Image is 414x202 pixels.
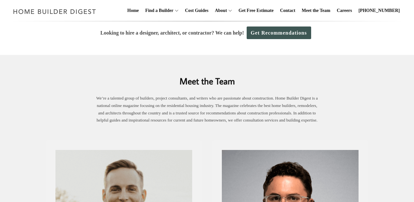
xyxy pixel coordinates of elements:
a: About [212,0,227,21]
a: Find a Builder [143,0,173,21]
a: [PHONE_NUMBER] [356,0,402,21]
a: Contact [277,0,298,21]
a: Meet the Team [299,0,333,21]
a: Home [125,0,142,21]
a: Get Recommendations [247,27,311,39]
p: We’re a talented group of builders, project consultants, and writers who are passionate about con... [94,95,320,124]
h2: Meet the Team [46,65,368,88]
a: Cost Guides [182,0,211,21]
img: Home Builder Digest [10,5,99,18]
a: Careers [334,0,355,21]
a: Get Free Estimate [236,0,276,21]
